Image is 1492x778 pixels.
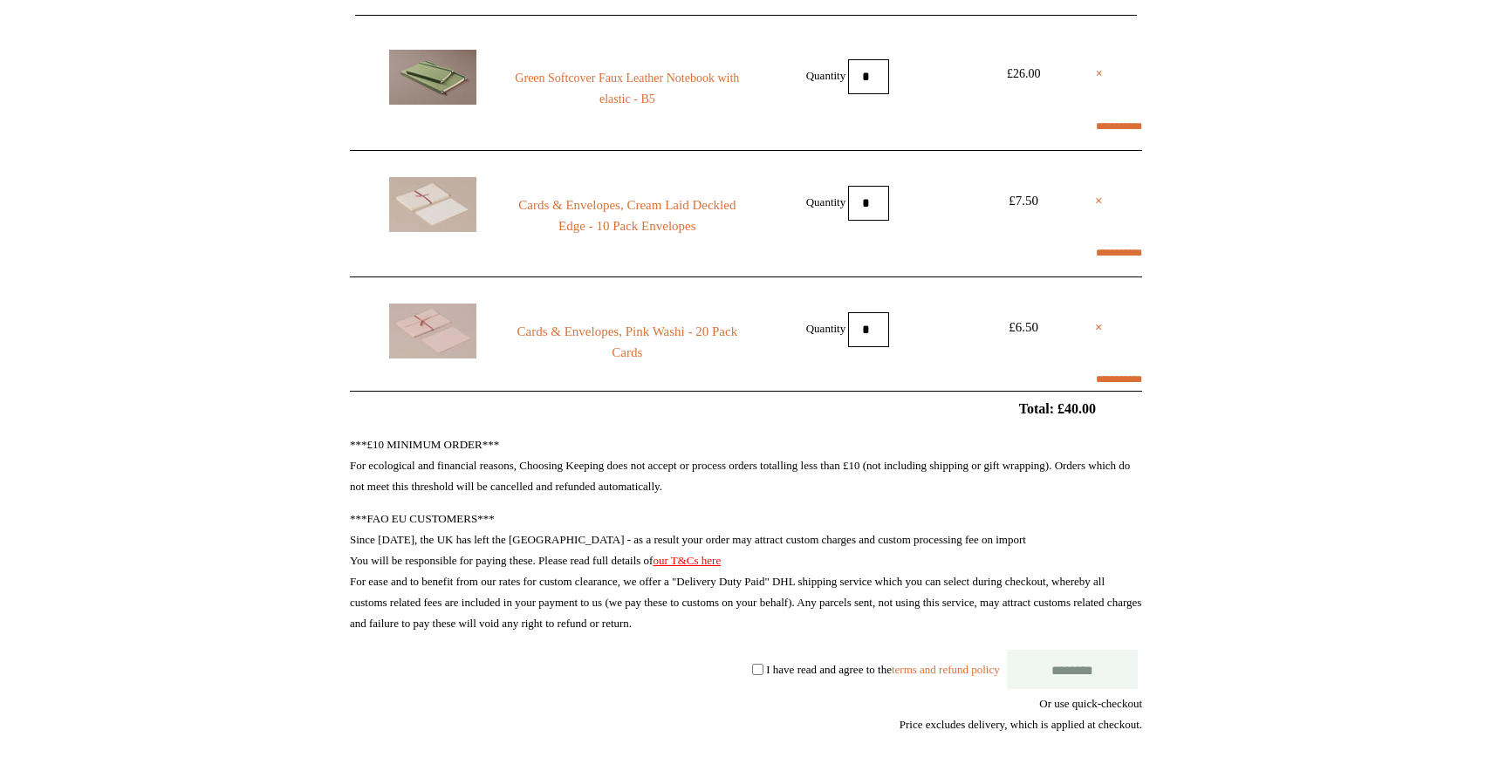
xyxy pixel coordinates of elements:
img: Cards & Envelopes, Cream Laid Deckled Edge - 10 Pack Envelopes [389,177,476,232]
a: terms and refund policy [892,662,1000,675]
p: ***£10 MINIMUM ORDER*** For ecological and financial reasons, Choosing Keeping does not accept or... [350,434,1142,497]
div: £6.50 [984,317,1063,338]
label: Quantity [806,68,846,81]
label: I have read and agree to the [766,662,999,675]
a: × [1096,64,1103,85]
img: Green Softcover Faux Leather Notebook with elastic - B5 [389,50,476,105]
div: Price excludes delivery, which is applied at checkout. [350,714,1142,735]
label: Quantity [806,194,846,208]
div: £26.00 [984,64,1063,85]
label: Quantity [806,321,846,334]
img: Cards & Envelopes, Pink Washi - 20 Pack Cards [389,304,476,358]
a: Green Softcover Faux Leather Notebook with elastic - B5 [509,68,746,110]
p: ***FAO EU CUSTOMERS*** Since [DATE], the UK has left the [GEOGRAPHIC_DATA] - as a result your ord... [350,508,1142,634]
a: × [1095,317,1103,338]
div: £7.50 [984,190,1063,211]
div: Or use quick-checkout [350,693,1142,735]
a: × [1095,190,1103,211]
h2: Total: £40.00 [310,400,1182,417]
a: our T&Cs here [653,554,721,567]
a: Cards & Envelopes, Pink Washi - 20 Pack Cards [509,321,746,363]
a: Cards & Envelopes, Cream Laid Deckled Edge - 10 Pack Envelopes [509,194,746,236]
